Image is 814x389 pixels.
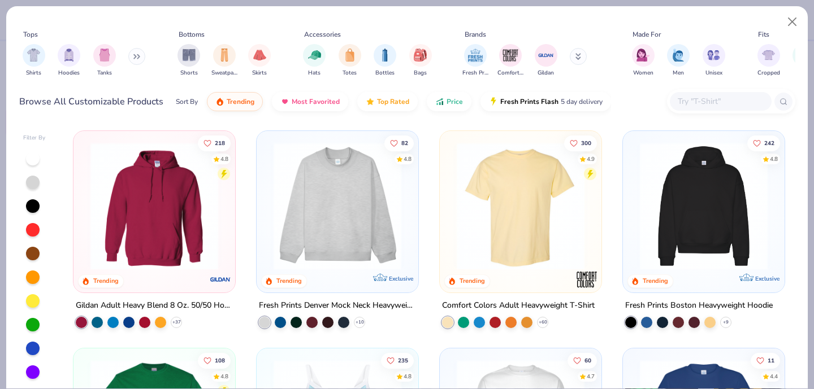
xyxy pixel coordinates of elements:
[782,11,803,33] button: Close
[280,97,289,106] img: most_fav.gif
[23,29,38,40] div: Tops
[221,372,229,381] div: 4.8
[587,372,595,381] div: 4.7
[538,47,555,64] img: Gildan Image
[27,49,40,62] img: Shirts Image
[180,69,198,77] span: Shorts
[707,49,720,62] img: Unisex Image
[409,44,432,77] button: filter button
[502,47,519,64] img: Comfort Colors Image
[308,49,321,62] img: Hats Image
[703,44,725,77] div: filter for Unisex
[344,49,356,62] img: Totes Image
[667,44,690,77] div: filter for Men
[575,268,598,291] img: Comfort Colors logo
[401,140,408,146] span: 82
[462,44,488,77] div: filter for Fresh Prints
[447,97,463,106] span: Price
[462,44,488,77] button: filter button
[172,319,181,326] span: + 37
[248,44,271,77] div: filter for Skirts
[637,49,650,62] img: Women Image
[215,140,226,146] span: 218
[497,44,523,77] button: filter button
[308,69,321,77] span: Hats
[177,44,200,77] button: filter button
[253,49,266,62] img: Skirts Image
[384,135,414,151] button: Like
[211,44,237,77] button: filter button
[407,142,546,270] img: a90f7c54-8796-4cb2-9d6e-4e9644cfe0fe
[489,97,498,106] img: flash.gif
[268,142,407,270] img: f5d85501-0dbb-4ee4-b115-c08fa3845d83
[63,49,75,62] img: Hoodies Image
[768,357,774,363] span: 11
[183,49,196,62] img: Shorts Image
[705,69,722,77] span: Unisex
[757,69,780,77] span: Cropped
[207,92,263,111] button: Trending
[76,299,233,313] div: Gildan Adult Heavy Blend 8 Oz. 50/50 Hooded Sweatshirt
[343,69,357,77] span: Totes
[198,352,231,368] button: Like
[762,49,775,62] img: Cropped Image
[303,44,326,77] button: filter button
[248,44,271,77] button: filter button
[218,49,231,62] img: Sweatpants Image
[561,95,603,108] span: 5 day delivery
[58,69,80,77] span: Hoodies
[58,44,80,77] div: filter for Hoodies
[757,44,780,77] button: filter button
[375,69,395,77] span: Bottles
[379,49,391,62] img: Bottles Image
[427,92,471,111] button: Price
[404,372,412,381] div: 4.8
[374,44,396,77] div: filter for Bottles
[209,268,232,291] img: Gildan logo
[764,140,774,146] span: 242
[211,44,237,77] div: filter for Sweatpants
[584,357,591,363] span: 60
[227,97,254,106] span: Trending
[19,95,163,108] div: Browse All Customizable Products
[497,69,523,77] span: Comfort Colors
[590,142,729,270] img: e55d29c3-c55d-459c-bfd9-9b1c499ab3c6
[93,44,116,77] div: filter for Tanks
[215,357,226,363] span: 108
[374,44,396,77] button: filter button
[23,44,45,77] button: filter button
[755,275,779,282] span: Exclusive
[535,44,557,77] div: filter for Gildan
[568,352,597,368] button: Like
[414,49,426,62] img: Bags Image
[451,142,590,270] img: 029b8af0-80e6-406f-9fdc-fdf898547912
[442,299,595,313] div: Comfort Colors Adult Heavyweight T-Shirt
[747,135,780,151] button: Like
[409,44,432,77] div: filter for Bags
[339,44,361,77] button: filter button
[339,44,361,77] div: filter for Totes
[381,352,414,368] button: Like
[632,44,655,77] div: filter for Women
[221,155,229,163] div: 4.8
[177,44,200,77] div: filter for Shorts
[535,44,557,77] button: filter button
[23,134,46,142] div: Filter By
[751,352,780,368] button: Like
[215,97,224,106] img: trending.gif
[667,44,690,77] button: filter button
[633,29,661,40] div: Made For
[98,49,111,62] img: Tanks Image
[480,92,611,111] button: Fresh Prints Flash5 day delivery
[500,97,558,106] span: Fresh Prints Flash
[179,29,205,40] div: Bottoms
[356,319,364,326] span: + 10
[377,97,409,106] span: Top Rated
[758,29,769,40] div: Fits
[259,299,416,313] div: Fresh Prints Denver Mock Neck Heavyweight Sweatshirt
[633,69,653,77] span: Women
[176,97,198,107] div: Sort By
[703,44,725,77] button: filter button
[389,275,413,282] span: Exclusive
[564,135,597,151] button: Like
